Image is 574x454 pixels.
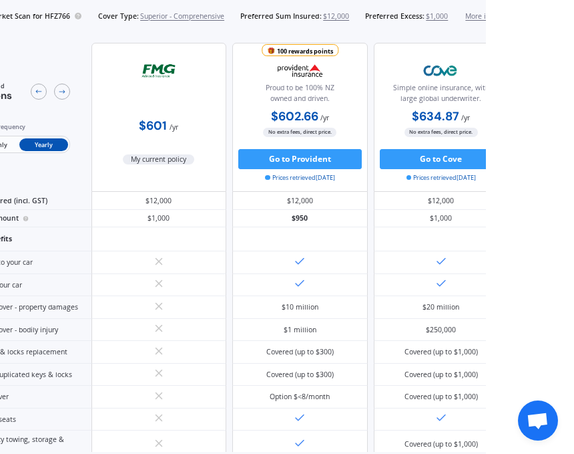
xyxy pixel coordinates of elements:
[265,173,335,183] span: Prices retrieved [DATE]
[140,11,224,21] span: Superior - Comprehensive
[277,46,333,56] div: 100 rewards points
[238,149,362,169] button: Go to Provident
[406,173,477,183] span: Prices retrieved [DATE]
[465,11,497,21] span: More info
[91,192,227,210] div: $12,000
[412,108,459,124] b: $634.87
[263,128,336,137] span: No extra fees, direct price.
[98,11,139,21] span: Cover Type:
[267,58,333,83] img: Provident.png
[266,370,334,380] div: Covered (up to $300)
[284,325,316,335] div: $1 million
[426,325,456,335] div: $250,000
[404,347,478,357] div: Covered (up to $1,000)
[404,128,478,137] span: No extra fees, direct price.
[170,122,178,132] span: / yr
[408,58,474,83] img: Cove.webp
[422,302,459,312] div: $20 million
[320,113,329,122] span: / yr
[123,154,194,164] span: My current policy
[374,210,509,228] div: $1,000
[232,210,368,228] div: $950
[323,11,349,21] span: $12,000
[125,58,192,83] img: FMG.png
[365,11,424,21] span: Preferred Excess:
[380,149,503,169] button: Go to Cove
[282,302,318,312] div: $10 million
[139,118,167,134] b: $601
[404,439,478,449] div: Covered (up to $1,000)
[268,47,274,55] img: points
[241,83,359,108] div: Proud to be 100% NZ owned and driven.
[426,11,448,21] span: $1,000
[266,347,334,357] div: Covered (up to $300)
[461,113,470,122] span: / yr
[270,392,330,402] div: Option $<8/month
[382,83,501,108] div: Simple online insurance, with large global underwriter.
[374,192,509,210] div: $12,000
[240,11,322,21] span: Preferred Sum Insured:
[404,392,478,402] div: Covered (up to $1,000)
[19,138,68,152] span: Yearly
[404,370,478,380] div: Covered (up to $1,000)
[518,401,558,441] a: Open chat
[271,108,318,124] b: $602.66
[232,192,368,210] div: $12,000
[91,210,227,228] div: $1,000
